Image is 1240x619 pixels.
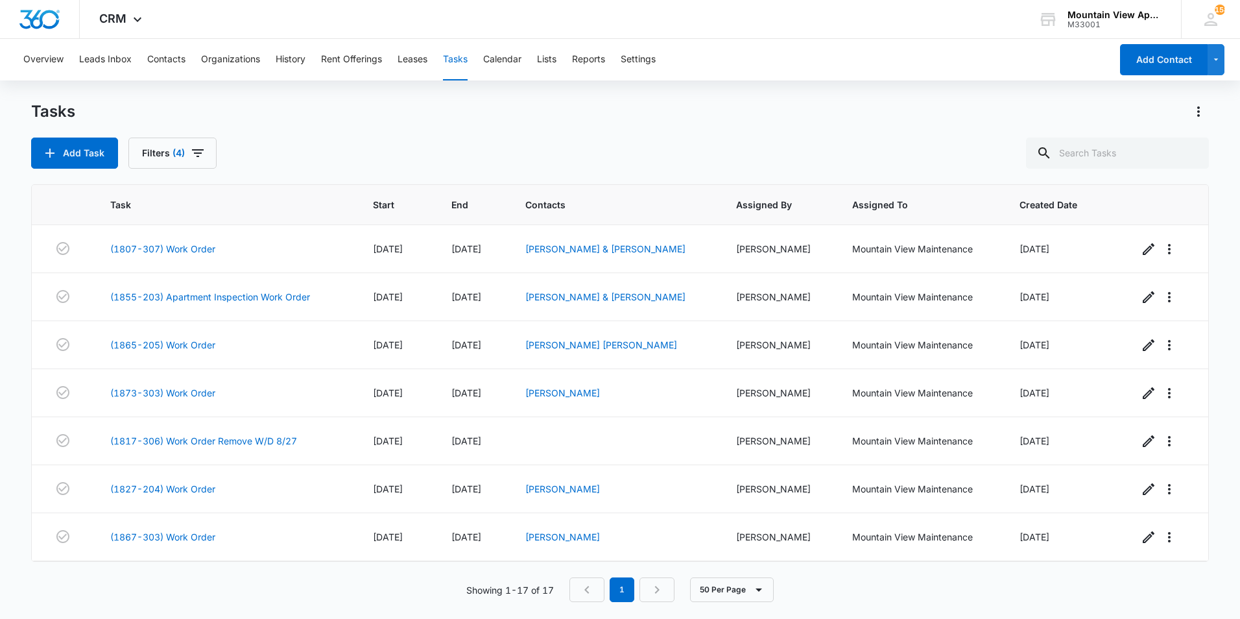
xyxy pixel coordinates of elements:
a: (1873-303) Work Order [110,386,215,400]
span: Contacts [525,198,686,212]
div: [PERSON_NAME] [736,482,822,496]
a: (1855-203) Apartment Inspection Work Order [110,290,310,304]
button: Contacts [147,39,185,80]
div: notifications count [1215,5,1225,15]
button: Add Contact [1120,44,1208,75]
nav: Pagination [569,577,674,602]
div: [PERSON_NAME] [736,434,822,448]
h1: Tasks [31,102,75,121]
button: Rent Offerings [321,39,382,80]
a: (1807-307) Work Order [110,242,215,256]
a: [PERSON_NAME] [PERSON_NAME] [525,339,677,350]
span: [DATE] [373,483,403,494]
p: Showing 1-17 of 17 [466,583,554,597]
div: [PERSON_NAME] [736,290,822,304]
span: [DATE] [1019,339,1049,350]
button: Overview [23,39,64,80]
span: [DATE] [373,435,403,446]
a: (1827-204) Work Order [110,482,215,496]
a: [PERSON_NAME] & [PERSON_NAME] [525,243,686,254]
input: Search Tasks [1026,138,1209,169]
span: [DATE] [451,339,481,350]
button: Leases [398,39,427,80]
button: 50 Per Page [690,577,774,602]
a: (1865-205) Work Order [110,338,215,352]
span: Task [110,198,323,212]
a: (1867-303) Work Order [110,530,215,544]
div: Mountain View Maintenance [852,338,988,352]
div: [PERSON_NAME] [736,530,822,544]
div: Mountain View Maintenance [852,242,988,256]
span: (4) [173,149,185,158]
div: Mountain View Maintenance [852,386,988,400]
button: Filters(4) [128,138,217,169]
span: [DATE] [1019,435,1049,446]
span: End [451,198,475,212]
div: account id [1067,20,1162,29]
span: [DATE] [451,243,481,254]
span: [DATE] [1019,531,1049,542]
span: [DATE] [451,435,481,446]
a: [PERSON_NAME] [525,387,600,398]
button: Tasks [443,39,468,80]
div: Mountain View Maintenance [852,434,988,448]
div: [PERSON_NAME] [736,338,822,352]
a: [PERSON_NAME] [525,531,600,542]
span: [DATE] [451,531,481,542]
span: [DATE] [451,291,481,302]
span: [DATE] [451,483,481,494]
span: [DATE] [1019,291,1049,302]
span: [DATE] [1019,483,1049,494]
span: Start [373,198,401,212]
span: [DATE] [1019,387,1049,398]
span: 158 [1215,5,1225,15]
a: (1817-306) Work Order Remove W/D 8/27 [110,434,297,448]
a: [PERSON_NAME] & [PERSON_NAME] [525,291,686,302]
span: [DATE] [373,339,403,350]
button: Reports [572,39,605,80]
button: Lists [537,39,556,80]
div: [PERSON_NAME] [736,386,822,400]
button: Organizations [201,39,260,80]
div: account name [1067,10,1162,20]
span: Created Date [1019,198,1088,212]
a: [PERSON_NAME] [525,483,600,494]
span: Assigned To [852,198,970,212]
em: 1 [610,577,634,602]
div: Mountain View Maintenance [852,290,988,304]
button: Leads Inbox [79,39,132,80]
button: Calendar [483,39,521,80]
div: Mountain View Maintenance [852,482,988,496]
span: [DATE] [373,387,403,398]
div: [PERSON_NAME] [736,242,822,256]
div: Mountain View Maintenance [852,530,988,544]
span: Assigned By [736,198,803,212]
span: [DATE] [1019,243,1049,254]
span: [DATE] [373,243,403,254]
button: Actions [1188,101,1209,122]
button: Settings [621,39,656,80]
span: [DATE] [373,531,403,542]
span: [DATE] [373,291,403,302]
button: History [276,39,305,80]
button: Add Task [31,138,118,169]
span: [DATE] [451,387,481,398]
span: CRM [99,12,126,25]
